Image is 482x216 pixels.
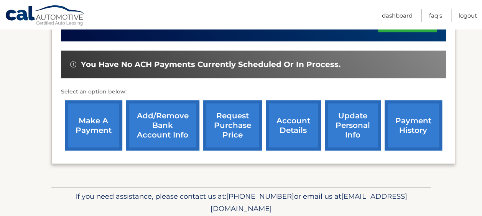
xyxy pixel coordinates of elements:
a: Dashboard [382,9,413,22]
img: alert-white.svg [70,61,76,67]
a: Cal Automotive [5,5,86,27]
a: make a payment [65,100,122,151]
a: payment history [385,100,442,151]
a: FAQ's [429,9,442,22]
a: account details [266,100,321,151]
span: You have no ACH payments currently scheduled or in process. [81,60,341,69]
span: [PHONE_NUMBER] [226,192,294,201]
a: request purchase price [203,100,262,151]
p: Select an option below: [61,87,446,97]
a: update personal info [325,100,381,151]
a: Logout [459,9,477,22]
span: [EMAIL_ADDRESS][DOMAIN_NAME] [211,192,407,213]
a: Add/Remove bank account info [126,100,199,151]
p: If you need assistance, please contact us at: or email us at [56,190,426,215]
